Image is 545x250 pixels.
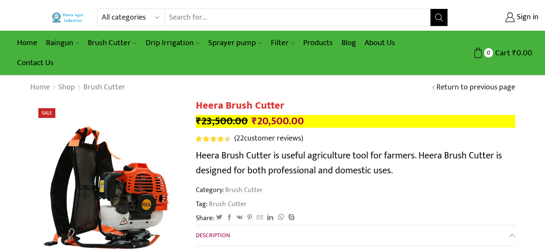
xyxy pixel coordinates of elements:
[299,33,337,53] a: Products
[337,33,360,53] a: Blog
[234,133,303,144] a: (22customer reviews)
[83,82,126,93] a: Brush Cutter
[196,225,515,246] a: Description
[196,213,214,223] span: Share:
[30,82,126,93] nav: Breadcrumb
[196,136,227,142] span: Rated out of 5 based on customer ratings
[30,82,50,93] a: Home
[196,100,515,112] h1: Heera Brush Cutter
[236,132,244,145] span: 22
[141,33,204,53] a: Drip Irrigation
[430,9,447,26] button: Search button
[461,10,539,25] a: Sign in
[196,185,263,195] span: Category:
[456,45,532,61] a: 0 Cart ₹0.00
[196,148,502,178] span: Heera Brush Cutter is useful agriculture tool for farmers. Heera Brush Cutter is designed for bot...
[267,33,299,53] a: Filter
[515,12,539,23] span: Sign in
[13,53,58,73] a: Contact Us
[196,136,232,142] span: 22
[512,46,516,60] span: ₹
[512,46,532,60] bdi: 0.00
[484,48,493,57] span: 0
[42,33,83,53] a: Raingun
[196,112,201,130] span: ₹
[196,230,230,240] span: Description
[436,82,515,93] a: Return to previous page
[252,112,257,130] span: ₹
[252,112,304,130] bdi: 20,500.00
[38,108,55,118] span: Sale
[196,136,230,142] div: Rated 4.55 out of 5
[196,112,248,130] bdi: 23,500.00
[208,199,247,209] a: Brush Cutter
[83,33,141,53] a: Brush Cutter
[224,184,263,195] a: Brush Cutter
[196,199,515,209] span: Tag:
[165,9,430,26] input: Search for...
[360,33,399,53] a: About Us
[58,82,75,93] a: Shop
[493,47,510,59] span: Cart
[13,33,42,53] a: Home
[204,33,266,53] a: Sprayer pump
